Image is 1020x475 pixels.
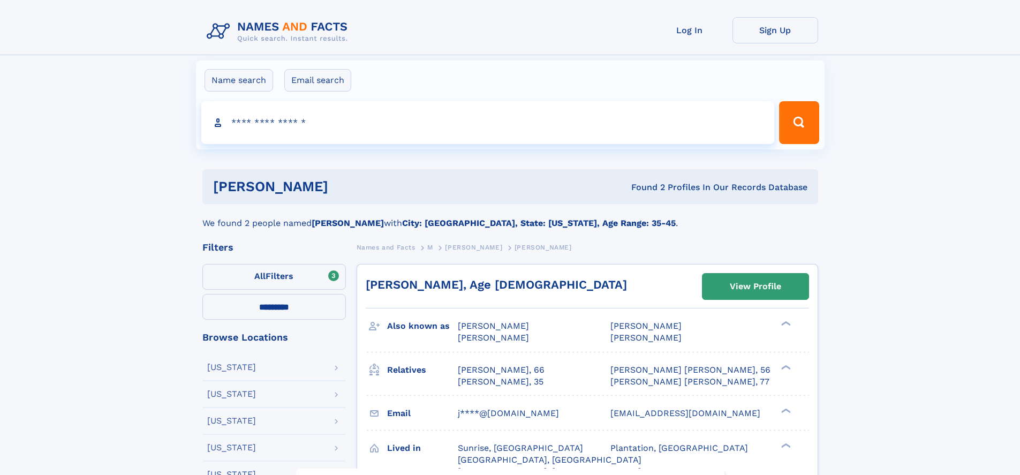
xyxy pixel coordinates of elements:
[779,442,791,449] div: ❯
[387,404,458,423] h3: Email
[610,321,682,331] span: [PERSON_NAME]
[610,376,769,388] a: [PERSON_NAME] [PERSON_NAME], 77
[202,333,346,342] div: Browse Locations
[732,17,818,43] a: Sign Up
[284,69,351,92] label: Email search
[201,101,775,144] input: search input
[445,240,502,254] a: [PERSON_NAME]
[387,317,458,335] h3: Also known as
[202,204,818,230] div: We found 2 people named with .
[366,278,627,291] a: [PERSON_NAME], Age [DEMOGRAPHIC_DATA]
[387,439,458,457] h3: Lived in
[202,243,346,252] div: Filters
[702,274,809,299] a: View Profile
[202,17,357,46] img: Logo Names and Facts
[610,408,760,418] span: [EMAIL_ADDRESS][DOMAIN_NAME]
[254,271,266,281] span: All
[458,321,529,331] span: [PERSON_NAME]
[312,218,384,228] b: [PERSON_NAME]
[207,363,256,372] div: [US_STATE]
[207,390,256,398] div: [US_STATE]
[213,180,480,193] h1: [PERSON_NAME]
[445,244,502,251] span: [PERSON_NAME]
[357,240,415,254] a: Names and Facts
[610,333,682,343] span: [PERSON_NAME]
[458,333,529,343] span: [PERSON_NAME]
[207,443,256,452] div: [US_STATE]
[480,182,807,193] div: Found 2 Profiles In Our Records Database
[779,320,791,327] div: ❯
[779,101,819,144] button: Search Button
[515,244,572,251] span: [PERSON_NAME]
[458,455,641,465] span: [GEOGRAPHIC_DATA], [GEOGRAPHIC_DATA]
[610,364,770,376] a: [PERSON_NAME] [PERSON_NAME], 56
[205,69,273,92] label: Name search
[427,244,433,251] span: M
[458,364,545,376] a: [PERSON_NAME], 66
[730,274,781,299] div: View Profile
[458,443,583,453] span: Sunrise, [GEOGRAPHIC_DATA]
[427,240,433,254] a: M
[647,17,732,43] a: Log In
[779,407,791,414] div: ❯
[402,218,676,228] b: City: [GEOGRAPHIC_DATA], State: [US_STATE], Age Range: 35-45
[458,376,543,388] a: [PERSON_NAME], 35
[610,443,748,453] span: Plantation, [GEOGRAPHIC_DATA]
[202,264,346,290] label: Filters
[387,361,458,379] h3: Relatives
[207,417,256,425] div: [US_STATE]
[779,364,791,371] div: ❯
